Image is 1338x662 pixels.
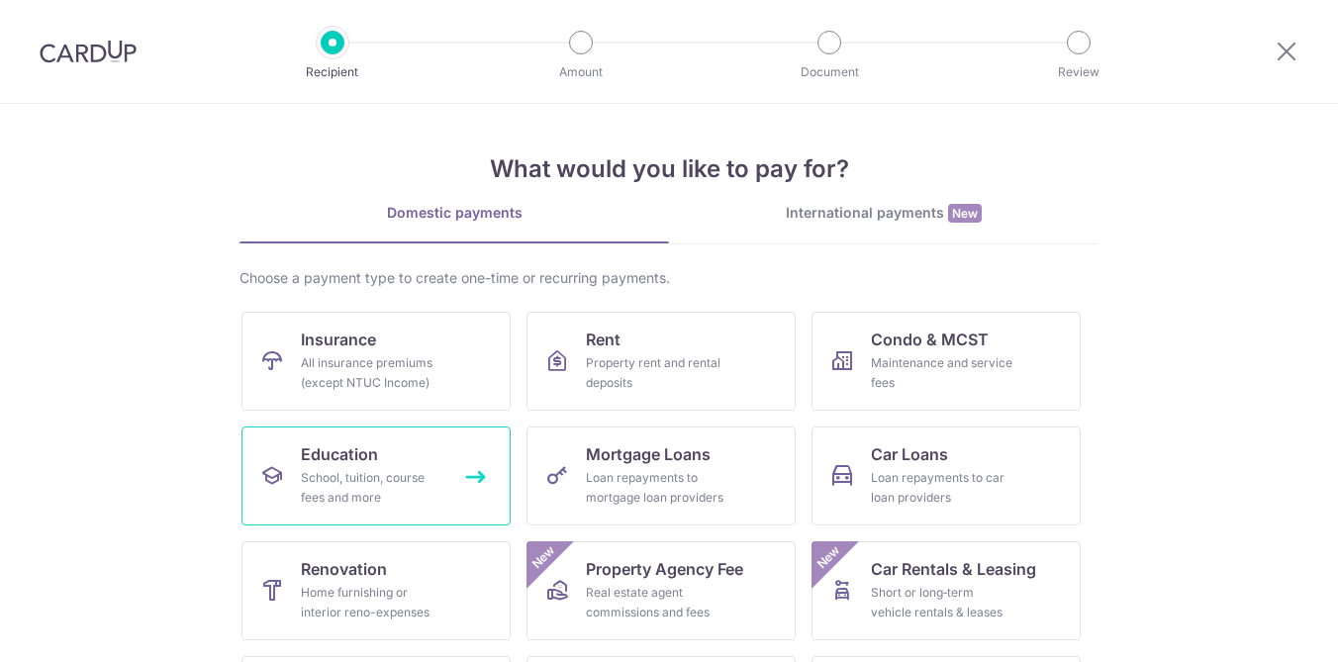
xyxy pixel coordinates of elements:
[241,426,511,525] a: EducationSchool, tuition, course fees and more
[239,268,1099,288] div: Choose a payment type to create one-time or recurring payments.
[301,353,443,393] div: All insurance premiums (except NTUC Income)
[871,468,1013,508] div: Loan repayments to car loan providers
[871,557,1036,581] span: Car Rentals & Leasing
[948,204,982,223] span: New
[871,353,1013,393] div: Maintenance and service fees
[239,151,1099,187] h4: What would you like to pay for?
[586,353,728,393] div: Property rent and rental deposits
[586,468,728,508] div: Loan repayments to mortgage loan providers
[259,62,406,82] p: Recipient
[527,541,560,574] span: New
[239,203,669,223] div: Domestic payments
[669,203,1099,224] div: International payments
[871,442,948,466] span: Car Loans
[508,62,654,82] p: Amount
[812,541,845,574] span: New
[871,583,1013,622] div: Short or long‑term vehicle rentals & leases
[586,442,711,466] span: Mortgage Loans
[40,40,137,63] img: CardUp
[301,328,376,351] span: Insurance
[241,312,511,411] a: InsuranceAll insurance premiums (except NTUC Income)
[1005,62,1152,82] p: Review
[812,541,1081,640] a: Car Rentals & LeasingShort or long‑term vehicle rentals & leasesNew
[586,328,621,351] span: Rent
[526,541,796,640] a: Property Agency FeeReal estate agent commissions and feesNew
[526,312,796,411] a: RentProperty rent and rental deposits
[301,468,443,508] div: School, tuition, course fees and more
[526,426,796,525] a: Mortgage LoansLoan repayments to mortgage loan providers
[586,583,728,622] div: Real estate agent commissions and fees
[301,442,378,466] span: Education
[812,312,1081,411] a: Condo & MCSTMaintenance and service fees
[812,426,1081,525] a: Car LoansLoan repayments to car loan providers
[756,62,903,82] p: Document
[241,541,511,640] a: RenovationHome furnishing or interior reno-expenses
[871,328,989,351] span: Condo & MCST
[301,557,387,581] span: Renovation
[586,557,743,581] span: Property Agency Fee
[301,583,443,622] div: Home furnishing or interior reno-expenses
